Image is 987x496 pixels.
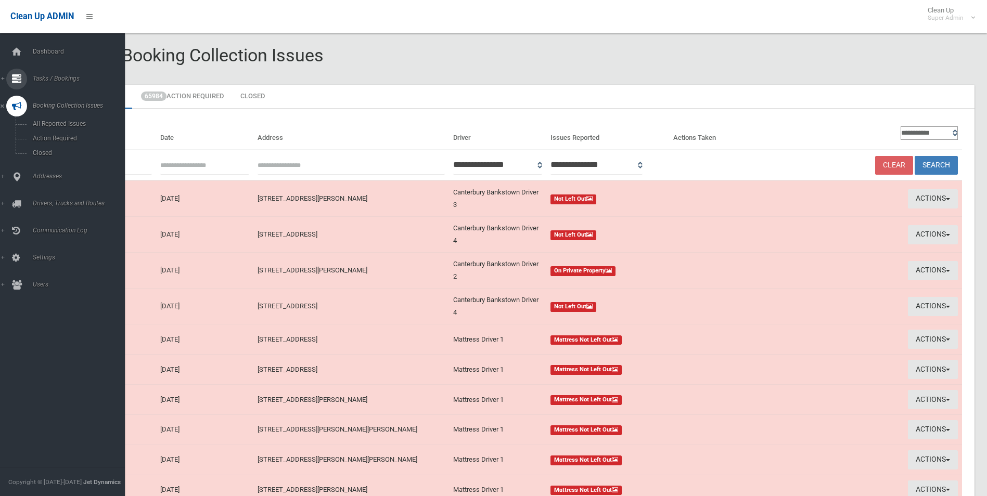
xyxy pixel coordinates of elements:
[908,261,958,280] button: Actions
[550,192,762,205] a: Not Left Out
[156,180,254,217] td: [DATE]
[449,289,547,324] td: Canterbury Bankstown Driver 4
[449,121,547,150] th: Driver
[550,363,762,376] a: Mattress Not Left Out
[30,281,133,288] span: Users
[156,253,254,289] td: [DATE]
[30,102,133,109] span: Booking Collection Issues
[156,324,254,355] td: [DATE]
[46,45,324,66] span: Reported Booking Collection Issues
[141,92,166,101] span: 65984
[550,423,762,436] a: Mattress Not Left Out
[550,264,762,277] a: On Private Property
[550,335,622,345] span: Mattress Not Left Out
[10,11,74,21] span: Clean Up ADMIN
[30,149,124,156] span: Closed
[546,121,669,150] th: Issues Reported
[550,194,596,204] span: Not Left Out
[30,254,133,261] span: Settings
[30,75,133,82] span: Tasks / Bookings
[449,355,547,385] td: Mattress Driver 1
[908,189,958,208] button: Actions
[908,450,958,469] button: Actions
[550,230,596,240] span: Not Left Out
[253,414,448,445] td: [STREET_ADDRESS][PERSON_NAME][PERSON_NAME]
[253,445,448,475] td: [STREET_ADDRESS][PERSON_NAME][PERSON_NAME]
[550,228,762,241] a: Not Left Out
[30,200,133,207] span: Drivers, Trucks and Routes
[8,478,82,486] span: Copyright © [DATE]-[DATE]
[253,217,448,253] td: [STREET_ADDRESS]
[908,330,958,349] button: Actions
[928,14,964,22] small: Super Admin
[156,289,254,324] td: [DATE]
[30,227,133,234] span: Communication Log
[550,453,762,466] a: Mattress Not Left Out
[550,266,616,276] span: On Private Property
[922,6,974,22] span: Clean Up
[253,253,448,289] td: [STREET_ADDRESS][PERSON_NAME]
[908,390,958,409] button: Actions
[30,120,124,127] span: All Reported Issues
[550,365,622,375] span: Mattress Not Left Out
[133,85,232,109] a: 65984Action Required
[30,48,133,55] span: Dashboard
[449,217,547,253] td: Canterbury Bankstown Driver 4
[253,385,448,415] td: [STREET_ADDRESS][PERSON_NAME]
[83,478,121,486] strong: Jet Dynamics
[875,156,913,175] a: Clear
[449,324,547,355] td: Mattress Driver 1
[156,217,254,253] td: [DATE]
[550,486,622,495] span: Mattress Not Left Out
[156,445,254,475] td: [DATE]
[550,333,762,346] a: Mattress Not Left Out
[30,173,133,180] span: Addresses
[449,385,547,415] td: Mattress Driver 1
[550,484,762,496] a: Mattress Not Left Out
[156,414,254,445] td: [DATE]
[908,225,958,244] button: Actions
[253,355,448,385] td: [STREET_ADDRESS]
[253,289,448,324] td: [STREET_ADDRESS]
[449,445,547,475] td: Mattress Driver 1
[253,180,448,217] td: [STREET_ADDRESS][PERSON_NAME]
[550,455,622,465] span: Mattress Not Left Out
[908,360,958,379] button: Actions
[550,425,622,435] span: Mattress Not Left Out
[30,135,124,142] span: Action Required
[253,121,448,150] th: Address
[156,121,254,150] th: Date
[550,394,762,406] a: Mattress Not Left Out
[908,420,958,439] button: Actions
[915,156,958,175] button: Search
[156,385,254,415] td: [DATE]
[908,297,958,316] button: Actions
[253,324,448,355] td: [STREET_ADDRESS]
[550,395,622,405] span: Mattress Not Left Out
[449,253,547,289] td: Canterbury Bankstown Driver 2
[550,300,762,312] a: Not Left Out
[233,85,273,109] a: Closed
[156,355,254,385] td: [DATE]
[669,121,767,150] th: Actions Taken
[550,302,596,312] span: Not Left Out
[449,414,547,445] td: Mattress Driver 1
[449,180,547,217] td: Canterbury Bankstown Driver 3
